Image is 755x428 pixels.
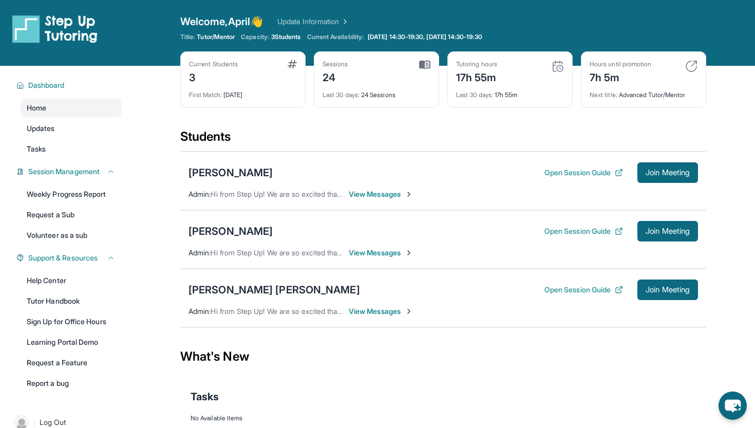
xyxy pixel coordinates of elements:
[339,16,349,27] img: Chevron Right
[323,91,360,99] span: Last 30 days :
[646,228,690,234] span: Join Meeting
[189,91,222,99] span: First Match :
[456,68,497,85] div: 17h 55m
[21,353,121,372] a: Request a Feature
[552,60,564,72] img: card
[21,119,121,138] a: Updates
[28,253,98,263] span: Support & Resources
[180,33,195,41] span: Title:
[590,85,697,99] div: Advanced Tutor/Mentor
[188,307,211,315] span: Admin :
[188,248,211,257] span: Admin :
[27,103,46,113] span: Home
[405,249,413,257] img: Chevron-Right
[191,414,696,422] div: No Available Items
[180,128,706,151] div: Students
[323,60,348,68] div: Sessions
[27,144,46,154] span: Tasks
[646,287,690,293] span: Join Meeting
[456,85,564,99] div: 17h 55m
[21,226,121,245] a: Volunteer as a sub
[405,307,413,315] img: Chevron-Right
[188,224,273,238] div: [PERSON_NAME]
[307,33,364,41] span: Current Availability:
[349,306,413,317] span: View Messages
[590,60,651,68] div: Hours until promotion
[590,68,651,85] div: 7h 5m
[21,333,121,351] a: Learning Portal Demo
[366,33,484,41] a: [DATE] 14:30-19:30, [DATE] 14:30-19:30
[40,417,66,427] span: Log Out
[21,185,121,203] a: Weekly Progress Report
[21,271,121,290] a: Help Center
[24,253,115,263] button: Support & Resources
[24,80,115,90] button: Dashboard
[21,99,121,117] a: Home
[637,221,698,241] button: Join Meeting
[646,170,690,176] span: Join Meeting
[349,248,413,258] span: View Messages
[349,189,413,199] span: View Messages
[323,68,348,85] div: 24
[271,33,301,41] span: 3 Students
[277,16,349,27] a: Update Information
[180,14,263,29] span: Welcome, April 👋
[544,285,623,295] button: Open Session Guide
[456,91,493,99] span: Last 30 days :
[288,60,297,68] img: card
[21,312,121,331] a: Sign Up for Office Hours
[189,85,297,99] div: [DATE]
[685,60,697,72] img: card
[180,334,706,379] div: What's New
[188,283,360,297] div: [PERSON_NAME] [PERSON_NAME]
[637,162,698,183] button: Join Meeting
[28,80,65,90] span: Dashboard
[21,374,121,393] a: Report a bug
[27,123,55,134] span: Updates
[191,389,219,404] span: Tasks
[405,190,413,198] img: Chevron-Right
[719,392,747,420] button: chat-button
[544,226,623,236] button: Open Session Guide
[456,60,497,68] div: Tutoring hours
[544,168,623,178] button: Open Session Guide
[21,292,121,310] a: Tutor Handbook
[24,166,115,177] button: Session Management
[189,60,238,68] div: Current Students
[197,33,235,41] span: Tutor/Mentor
[323,85,430,99] div: 24 Sessions
[189,68,238,85] div: 3
[188,165,273,180] div: [PERSON_NAME]
[241,33,269,41] span: Capacity:
[12,14,98,43] img: logo
[419,60,430,69] img: card
[21,140,121,158] a: Tasks
[21,206,121,224] a: Request a Sub
[590,91,617,99] span: Next title :
[188,190,211,198] span: Admin :
[368,33,482,41] span: [DATE] 14:30-19:30, [DATE] 14:30-19:30
[637,280,698,300] button: Join Meeting
[28,166,100,177] span: Session Management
